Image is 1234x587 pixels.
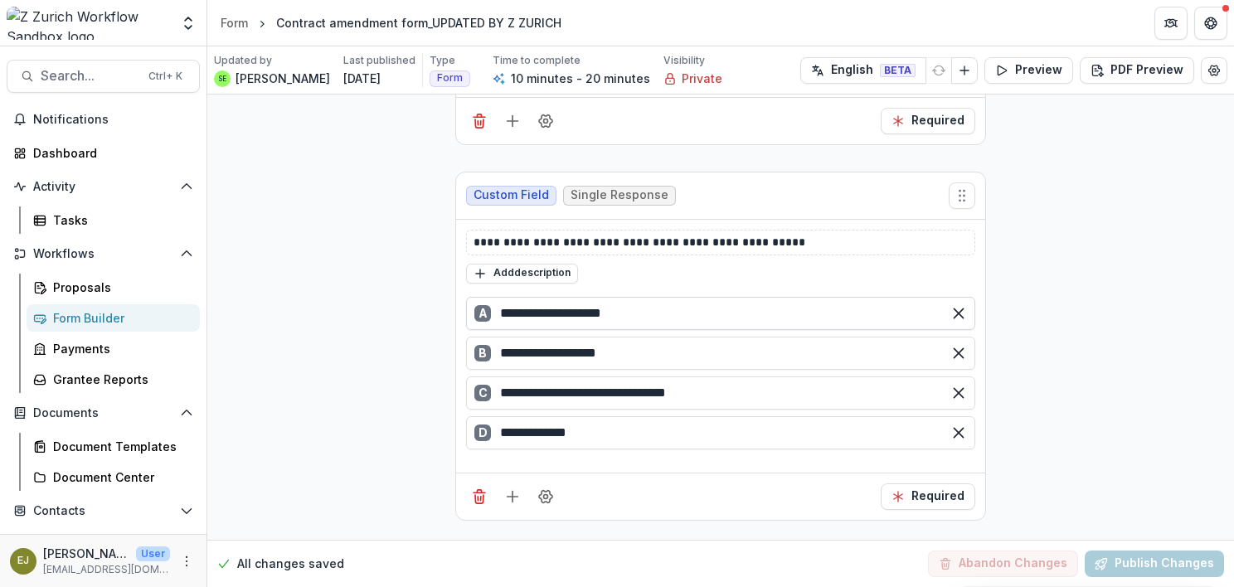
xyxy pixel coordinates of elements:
div: Document Center [53,468,187,486]
button: Move field [949,182,975,209]
div: Emelie Jutblad [17,555,29,566]
button: More [177,551,197,571]
button: Open entity switcher [177,7,200,40]
button: Field Settings [532,483,559,510]
span: Contacts [33,504,173,518]
span: Form [437,72,463,84]
button: Remove option [945,380,972,406]
p: 10 minutes - 20 minutes [511,70,650,87]
button: Open Workflows [7,240,200,267]
button: Add field [499,108,526,134]
p: Time to complete [493,53,581,68]
span: Workflows [33,247,173,261]
p: Visibility [663,53,705,68]
button: Notifications [7,106,200,133]
a: Document Center [27,463,200,491]
div: Form [221,14,248,32]
p: Updated by [214,53,272,68]
p: [PERSON_NAME] [43,545,129,562]
div: Grantee Reports [53,371,187,388]
p: [EMAIL_ADDRESS][DOMAIN_NAME] [43,562,170,577]
p: [DATE] [343,70,381,87]
div: B [474,345,491,361]
p: Private [682,70,722,87]
span: Documents [33,406,173,420]
button: Open Documents [7,400,200,426]
img: Z Zurich Workflow Sandbox logo [7,7,170,40]
p: User [136,546,170,561]
span: Search... [41,68,138,84]
button: Field Settings [532,108,559,134]
a: Form Builder [27,304,200,332]
span: Notifications [33,113,193,127]
button: Required [881,483,975,510]
button: Edit Form Settings [1201,57,1227,84]
a: Payments [27,335,200,362]
div: Form Builder [53,309,187,327]
a: Form [214,11,255,35]
div: Contract amendment form_UPDATED BY Z ZURICH [276,14,561,32]
button: Abandon Changes [928,551,1078,577]
button: Partners [1154,7,1188,40]
button: Required [881,108,975,134]
button: Add Language [951,57,978,84]
nav: breadcrumb [214,11,568,35]
p: [PERSON_NAME] [236,70,330,87]
div: A [474,305,491,322]
p: Last published [343,53,415,68]
button: Remove option [945,420,972,446]
a: Document Templates [27,433,200,460]
div: Sherin Eralil [218,75,226,82]
a: Proposals [27,274,200,301]
div: Tasks [53,211,187,229]
span: Activity [33,180,173,194]
button: Adddescription [466,264,578,284]
div: Document Templates [53,438,187,455]
button: Search... [7,60,200,93]
button: Get Help [1194,7,1227,40]
p: All changes saved [237,555,344,573]
button: Delete field [466,108,493,134]
button: Publish Changes [1085,551,1224,577]
a: Dashboard [7,139,200,167]
button: Add field [499,483,526,510]
div: Payments [53,340,187,357]
span: Single Response [571,188,668,202]
button: Preview [984,57,1073,84]
div: Ctrl + K [145,67,186,85]
button: English BETA [800,57,926,84]
div: D [474,424,491,441]
p: Type [430,53,455,68]
button: Open Contacts [7,497,200,524]
button: Open Activity [7,173,200,200]
div: Dashboard [33,144,187,162]
a: Tasks [27,206,200,234]
button: Delete field [466,483,493,510]
button: Remove option [945,300,972,327]
button: Refresh Translation [925,57,952,84]
a: Grantee Reports [27,366,200,393]
div: C [474,385,491,401]
div: Proposals [53,279,187,296]
span: Custom Field [474,188,549,202]
button: Remove option [945,340,972,366]
button: PDF Preview [1080,57,1194,84]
